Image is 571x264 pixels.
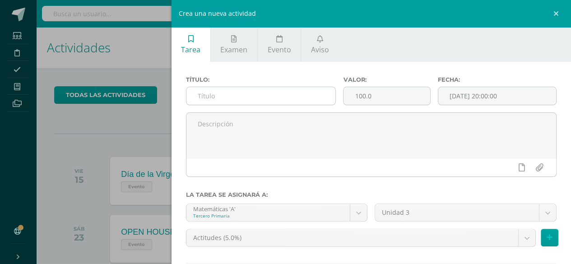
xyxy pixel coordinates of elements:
[186,191,557,198] label: La tarea se asignará a:
[382,204,532,221] span: Unidad 3
[193,204,344,213] div: Matemáticas 'A'
[343,76,430,83] label: Valor:
[193,213,344,219] div: Tercero Primaria
[186,76,336,83] label: Título:
[181,45,200,55] span: Tarea
[186,229,536,246] a: Actitudes (5.0%)
[186,204,367,221] a: Matemáticas 'A'Tercero Primaria
[258,27,301,62] a: Evento
[193,229,512,246] span: Actitudes (5.0%)
[301,27,339,62] a: Aviso
[172,27,210,62] a: Tarea
[438,87,556,105] input: Fecha de entrega
[220,45,247,55] span: Examen
[211,27,257,62] a: Examen
[438,76,557,83] label: Fecha:
[344,87,430,105] input: Puntos máximos
[311,45,329,55] span: Aviso
[186,87,336,105] input: Título
[267,45,291,55] span: Evento
[375,204,556,221] a: Unidad 3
